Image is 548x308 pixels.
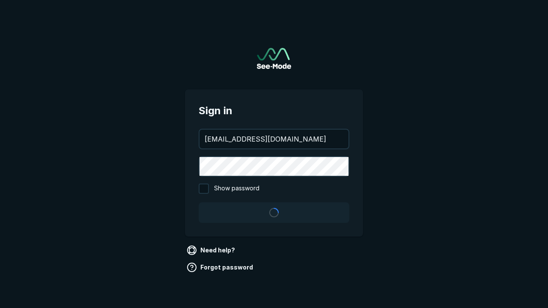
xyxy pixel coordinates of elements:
a: Forgot password [185,261,256,274]
input: your@email.com [200,130,348,148]
span: Sign in [199,103,349,118]
a: Need help? [185,243,238,257]
span: Show password [214,184,259,194]
img: See-Mode Logo [257,48,291,69]
a: Go to sign in [257,48,291,69]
